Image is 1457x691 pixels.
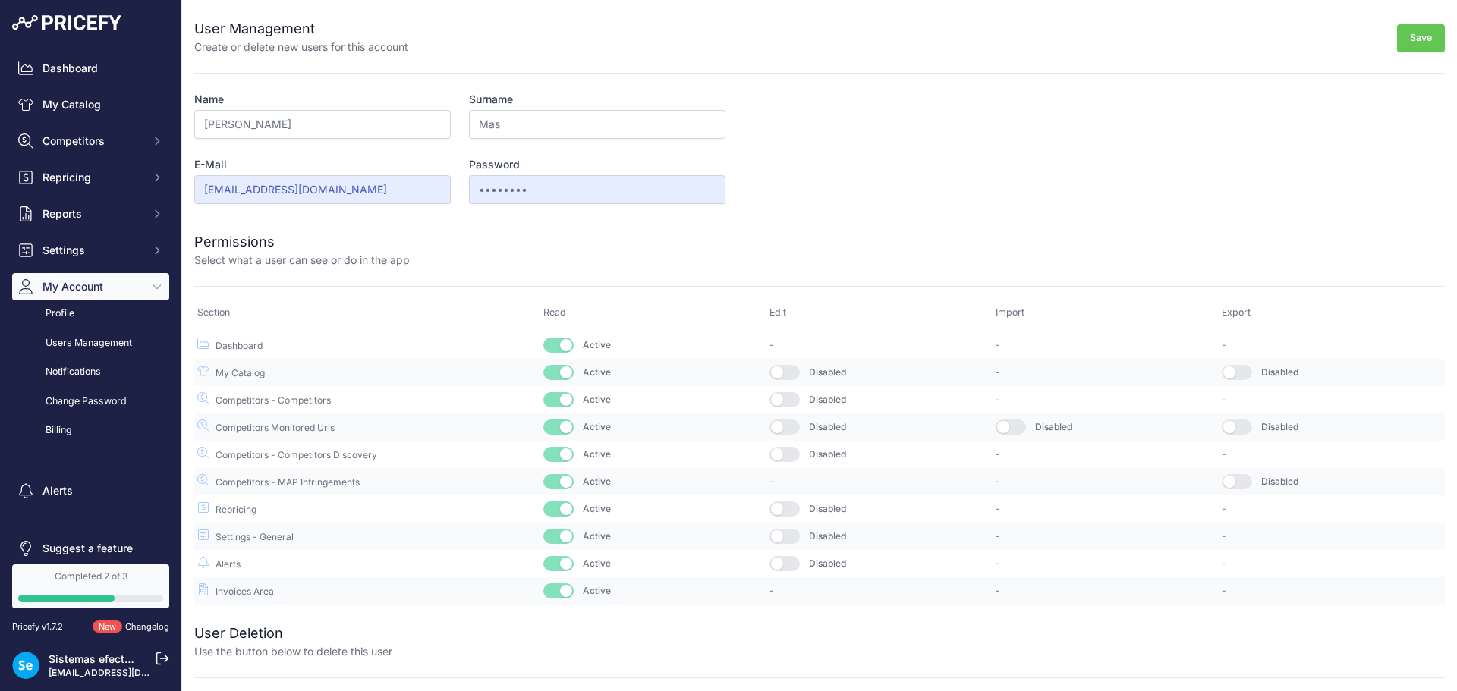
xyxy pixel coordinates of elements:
[769,339,990,351] p: -
[996,558,1216,570] p: -
[93,620,122,633] span: New
[12,200,169,228] button: Reports
[12,388,169,415] a: Change Password
[469,157,725,172] label: Password
[12,564,169,608] a: Completed 2 of 3
[18,570,163,583] div: Completed 2 of 3
[12,359,169,385] a: Notifications
[197,447,537,461] p: Competitors - Competitors Discovery
[12,55,169,82] a: Dashboard
[809,421,846,432] span: Disabled
[42,170,142,185] span: Repricing
[197,338,537,352] p: Dashboard
[42,243,142,258] span: Settings
[583,476,611,487] span: Active
[1222,503,1442,515] p: -
[996,339,1216,351] p: -
[809,394,846,405] span: Disabled
[1035,421,1072,432] span: Disabled
[194,623,392,644] h2: User Deletion
[194,18,408,39] h2: User Management
[469,92,725,107] label: Surname
[769,585,990,597] p: -
[194,644,392,659] p: Use the button below to delete this user
[42,206,142,221] span: Reports
[194,92,451,107] label: Name
[197,306,319,320] p: Section
[12,55,169,562] nav: Sidebar
[996,394,1216,406] p: -
[12,477,169,504] a: Alerts
[12,273,169,300] button: My Account
[1261,476,1298,487] span: Disabled
[1222,394,1442,406] p: -
[194,253,410,268] p: Select what a user can see or do in the app
[769,306,891,320] p: Edit
[583,558,611,569] span: Active
[996,530,1216,542] p: -
[42,279,142,294] span: My Account
[42,133,142,149] span: Competitors
[197,474,537,488] p: Competitors - MAP Infringements
[1222,448,1442,460] p: -
[809,366,846,378] span: Disabled
[809,530,846,542] span: Disabled
[197,365,537,379] p: My Catalog
[1397,24,1445,52] button: Save
[769,476,990,488] p: -
[996,476,1216,488] p: -
[583,503,611,514] span: Active
[583,366,611,378] span: Active
[197,556,537,570] p: Alerts
[583,448,611,460] span: Active
[194,157,451,172] label: E-Mail
[12,237,169,264] button: Settings
[197,583,537,598] p: Invoices Area
[996,503,1216,515] p: -
[12,15,121,30] img: Pricefy Logo
[12,620,63,633] div: Pricefy v1.7.2
[583,585,611,596] span: Active
[197,419,537,434] p: Competitors Monitored Urls
[996,306,1117,320] p: Import
[12,330,169,356] a: Users Management
[12,127,169,155] button: Competitors
[809,503,846,514] span: Disabled
[996,366,1216,378] p: -
[1261,366,1298,378] span: Disabled
[12,300,169,327] a: Profile
[583,339,611,350] span: Active
[583,421,611,432] span: Active
[809,558,846,569] span: Disabled
[996,448,1216,460] p: -
[1222,530,1442,542] p: -
[1222,339,1442,351] p: -
[583,394,611,405] span: Active
[197,529,537,543] p: Settings - General
[12,164,169,191] button: Repricing
[49,652,150,665] a: Sistemas efectoLED
[12,535,169,562] a: Suggest a feature
[583,530,611,542] span: Active
[12,417,169,444] a: Billing
[543,306,665,320] p: Read
[1261,421,1298,432] span: Disabled
[12,91,169,118] a: My Catalog
[1222,306,1343,320] p: Export
[125,621,169,632] a: Changelog
[996,585,1216,597] p: -
[194,234,275,250] span: Permissions
[1222,585,1442,597] p: -
[197,501,537,516] p: Repricing
[1222,558,1442,570] p: -
[49,667,207,678] a: [EMAIL_ADDRESS][DOMAIN_NAME]
[194,39,408,55] p: Create or delete new users for this account
[809,448,846,460] span: Disabled
[197,392,537,407] p: Competitors - Competitors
